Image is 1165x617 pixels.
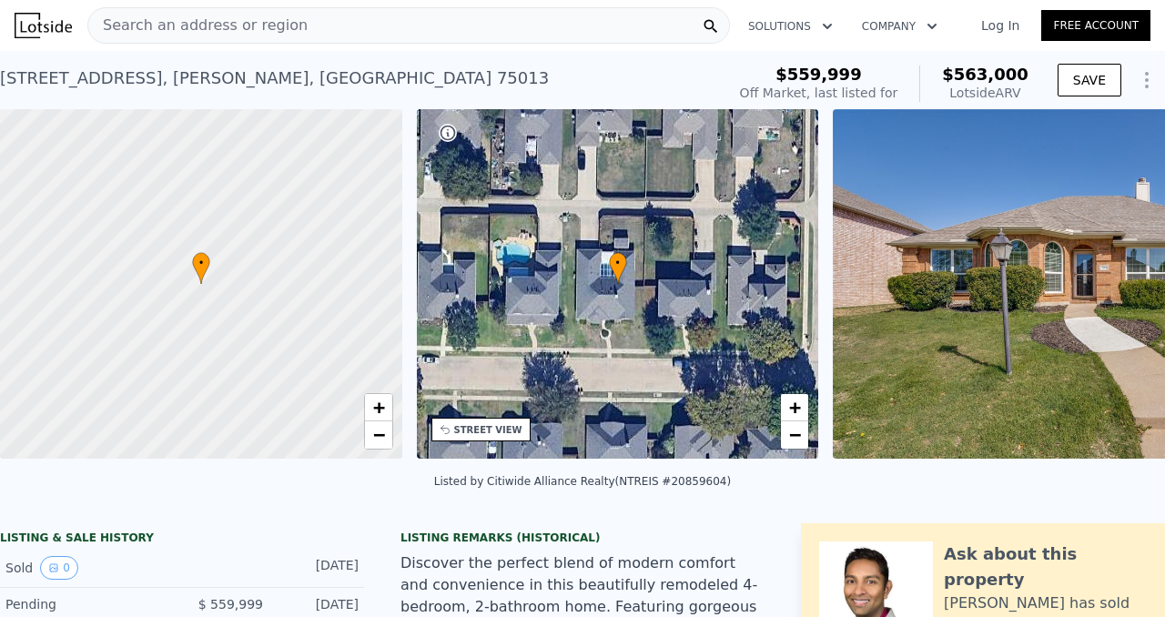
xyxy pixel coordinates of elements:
[781,421,808,449] a: Zoom out
[734,10,847,43] button: Solutions
[40,556,78,580] button: View historical data
[609,255,627,271] span: •
[198,597,263,612] span: $ 559,999
[454,423,522,437] div: STREET VIEW
[88,15,308,36] span: Search an address or region
[192,255,210,271] span: •
[789,396,801,419] span: +
[609,252,627,284] div: •
[434,475,731,488] div: Listed by Citiwide Alliance Realty (NTREIS #20859604)
[365,421,392,449] a: Zoom out
[278,595,359,613] div: [DATE]
[15,13,72,38] img: Lotside
[775,65,862,84] span: $559,999
[278,556,359,580] div: [DATE]
[942,65,1028,84] span: $563,000
[365,394,392,421] a: Zoom in
[5,556,167,580] div: Sold
[372,396,384,419] span: +
[847,10,952,43] button: Company
[781,394,808,421] a: Zoom in
[944,541,1147,592] div: Ask about this property
[5,595,167,613] div: Pending
[740,84,898,102] div: Off Market, last listed for
[1129,62,1165,98] button: Show Options
[1041,10,1150,41] a: Free Account
[959,16,1041,35] a: Log In
[942,84,1028,102] div: Lotside ARV
[789,423,801,446] span: −
[372,423,384,446] span: −
[1058,64,1121,96] button: SAVE
[400,531,765,545] div: Listing Remarks (Historical)
[192,252,210,284] div: •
